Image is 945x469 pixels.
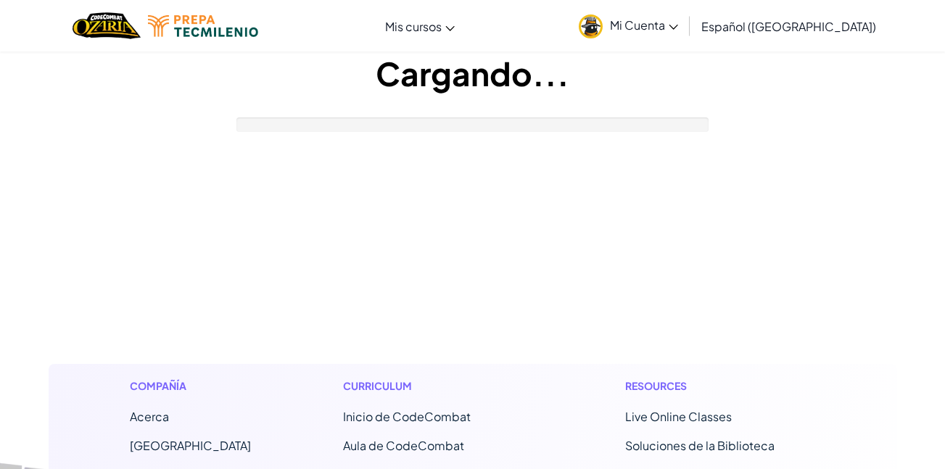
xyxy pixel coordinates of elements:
[130,378,251,394] h1: Compañía
[73,11,140,41] img: Home
[694,7,883,46] a: Español ([GEOGRAPHIC_DATA])
[130,409,169,424] a: Acerca
[610,17,678,33] span: Mi Cuenta
[385,19,442,34] span: Mis cursos
[571,3,685,49] a: Mi Cuenta
[343,438,464,453] a: Aula de CodeCombat
[625,409,732,424] a: Live Online Classes
[148,15,258,37] img: Tecmilenio logo
[625,438,775,453] a: Soluciones de la Biblioteca
[130,438,251,453] a: [GEOGRAPHIC_DATA]
[625,378,816,394] h1: Resources
[73,11,140,41] a: Ozaria by CodeCombat logo
[701,19,876,34] span: Español ([GEOGRAPHIC_DATA])
[343,378,534,394] h1: Curriculum
[579,14,603,38] img: avatar
[343,409,471,424] span: Inicio de CodeCombat
[378,7,462,46] a: Mis cursos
